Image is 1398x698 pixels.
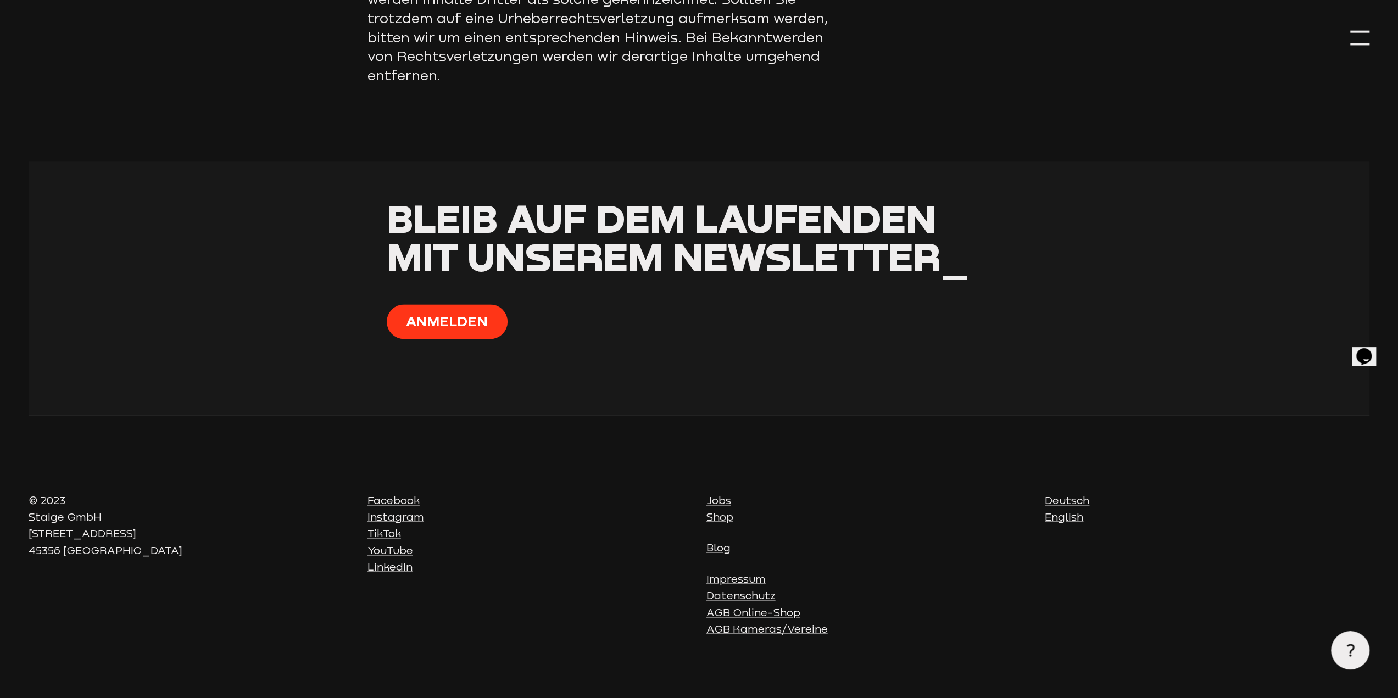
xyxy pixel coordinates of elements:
iframe: chat widget [1352,333,1387,366]
span: Newsletter_ [673,233,968,280]
a: Impressum [706,573,766,585]
a: Datenschutz [706,589,776,601]
a: Instagram [367,511,424,523]
a: Deutsch [1045,494,1089,506]
p: © 2023 Staige GmbH [STREET_ADDRESS] 45356 [GEOGRAPHIC_DATA] [29,492,353,559]
a: Jobs [706,494,731,506]
a: Blog [706,541,731,554]
a: English [1045,511,1083,523]
button: Anmelden [387,304,508,339]
a: Shop [706,511,733,523]
a: Facebook [367,494,420,506]
span: Bleib auf dem Laufenden mit unserem [387,194,936,280]
a: AGB Kameras/Vereine [706,623,828,635]
a: YouTube [367,544,413,556]
a: TikTok [367,527,401,539]
a: AGB Online-Shop [706,606,800,618]
a: LinkedIn [367,561,413,573]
